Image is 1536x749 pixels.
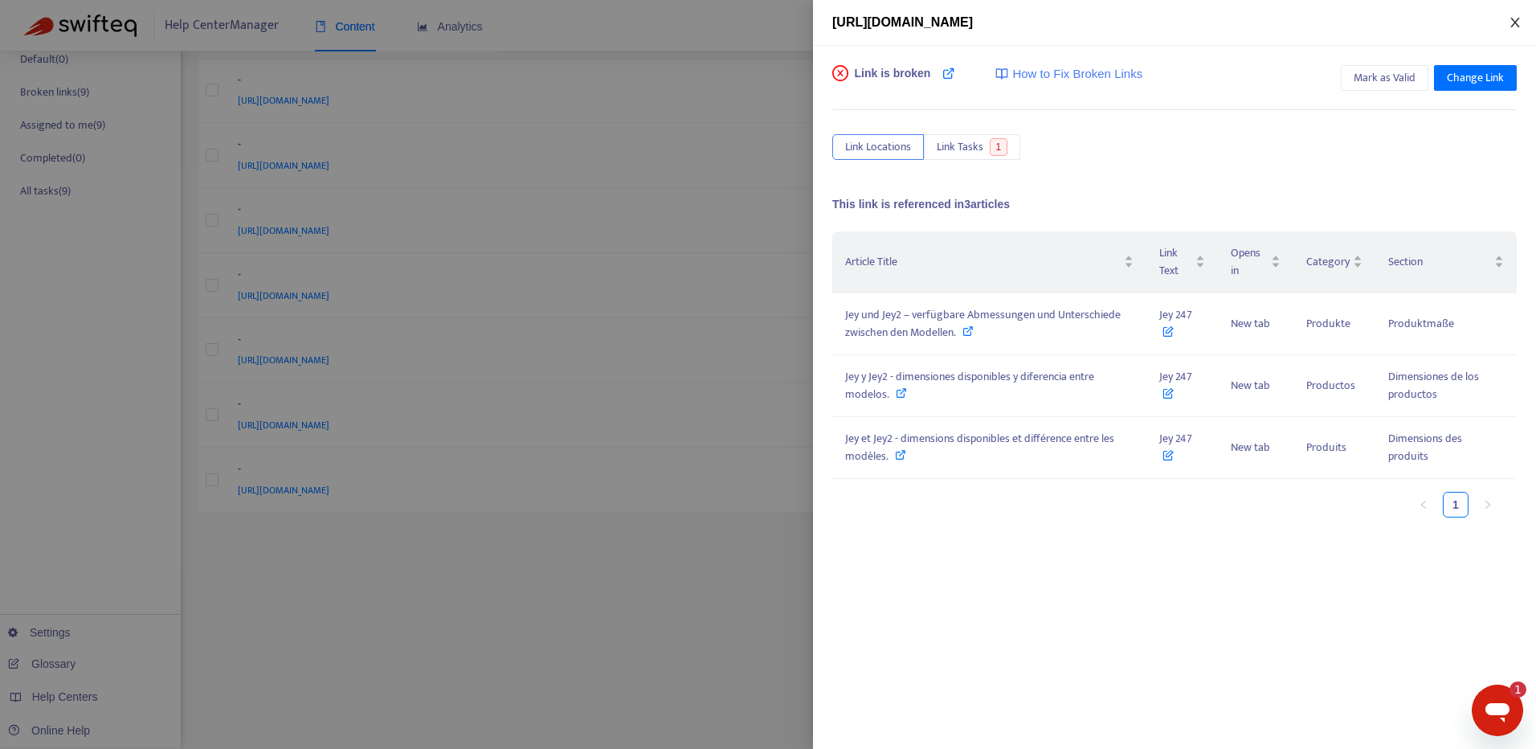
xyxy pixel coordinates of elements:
[1159,367,1192,403] span: Jey 247
[832,15,973,29] span: [URL][DOMAIN_NAME]
[990,138,1008,156] span: 1
[845,253,1121,271] span: Article Title
[1388,253,1491,271] span: Section
[1354,69,1415,87] span: Mark as Valid
[855,65,931,97] span: Link is broken
[1411,492,1436,518] li: Previous Page
[1306,314,1350,333] span: Produkte
[1231,314,1270,333] span: New tab
[1231,244,1267,280] span: Opens in
[924,134,1020,160] button: Link Tasks1
[1341,65,1428,91] button: Mark as Valid
[832,65,848,81] span: close-circle
[995,68,1008,80] img: image-link
[832,231,1146,293] th: Article Title
[1375,231,1517,293] th: Section
[1475,492,1501,518] button: right
[1159,244,1192,280] span: Link Text
[1411,492,1436,518] button: left
[832,134,924,160] button: Link Locations
[1306,253,1350,271] span: Category
[1475,492,1501,518] li: Next Page
[845,138,911,156] span: Link Locations
[1218,231,1293,293] th: Opens in
[1419,500,1428,510] span: left
[1483,500,1493,510] span: right
[1159,429,1192,465] span: Jey 247
[1504,15,1526,31] button: Close
[845,367,1094,403] span: Jey y Jey2 - dimensiones disponibles y diferencia entre modelos.
[1472,685,1523,736] iframe: Przycisk uruchamiania okna komunikatora, nieprzeczytane wiadomości: 1
[845,429,1114,465] span: Jey et Jey2 - dimensions disponibles et différence entre les modèles.
[1434,65,1517,91] button: Change Link
[832,198,1010,211] span: This link is referenced in 3 articles
[1159,305,1192,342] span: Jey 247
[845,305,1121,342] span: Jey und Jey2 – verfügbare Abmessungen und Unterschiede zwischen den Modellen.
[1388,314,1454,333] span: Produktmaße
[1306,376,1355,395] span: Productos
[1447,69,1504,87] span: Change Link
[1293,231,1375,293] th: Category
[1388,367,1479,403] span: Dimensiones de los productos
[1231,376,1270,395] span: New tab
[1494,681,1526,698] iframe: Liczba nieprzeczytanych wiadomości
[1306,438,1346,456] span: Produits
[1231,438,1270,456] span: New tab
[995,65,1142,84] a: How to Fix Broken Links
[937,138,983,156] span: Link Tasks
[1388,429,1462,465] span: Dimensions des produits
[1509,16,1522,29] span: close
[1443,492,1469,518] li: 1
[1444,493,1468,517] a: 1
[1146,231,1218,293] th: Link Text
[1012,65,1142,84] span: How to Fix Broken Links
